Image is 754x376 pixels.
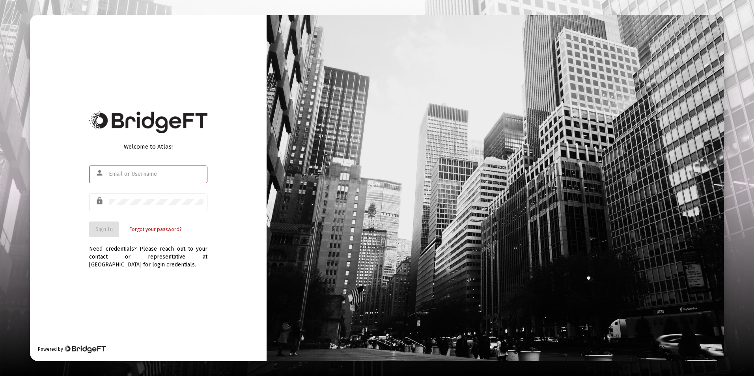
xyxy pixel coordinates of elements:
[89,222,119,237] button: Sign In
[89,111,207,133] img: Bridge Financial Technology Logo
[64,345,105,353] img: Bridge Financial Technology Logo
[89,237,207,269] div: Need credentials? Please reach out to your contact or representative at [GEOGRAPHIC_DATA] for log...
[38,345,105,353] div: Powered by
[95,226,113,233] span: Sign In
[89,143,207,151] div: Welcome to Atlas!
[95,168,105,178] mat-icon: person
[95,196,105,206] mat-icon: lock
[109,171,203,177] input: Email or Username
[129,225,181,233] a: Forgot your password?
